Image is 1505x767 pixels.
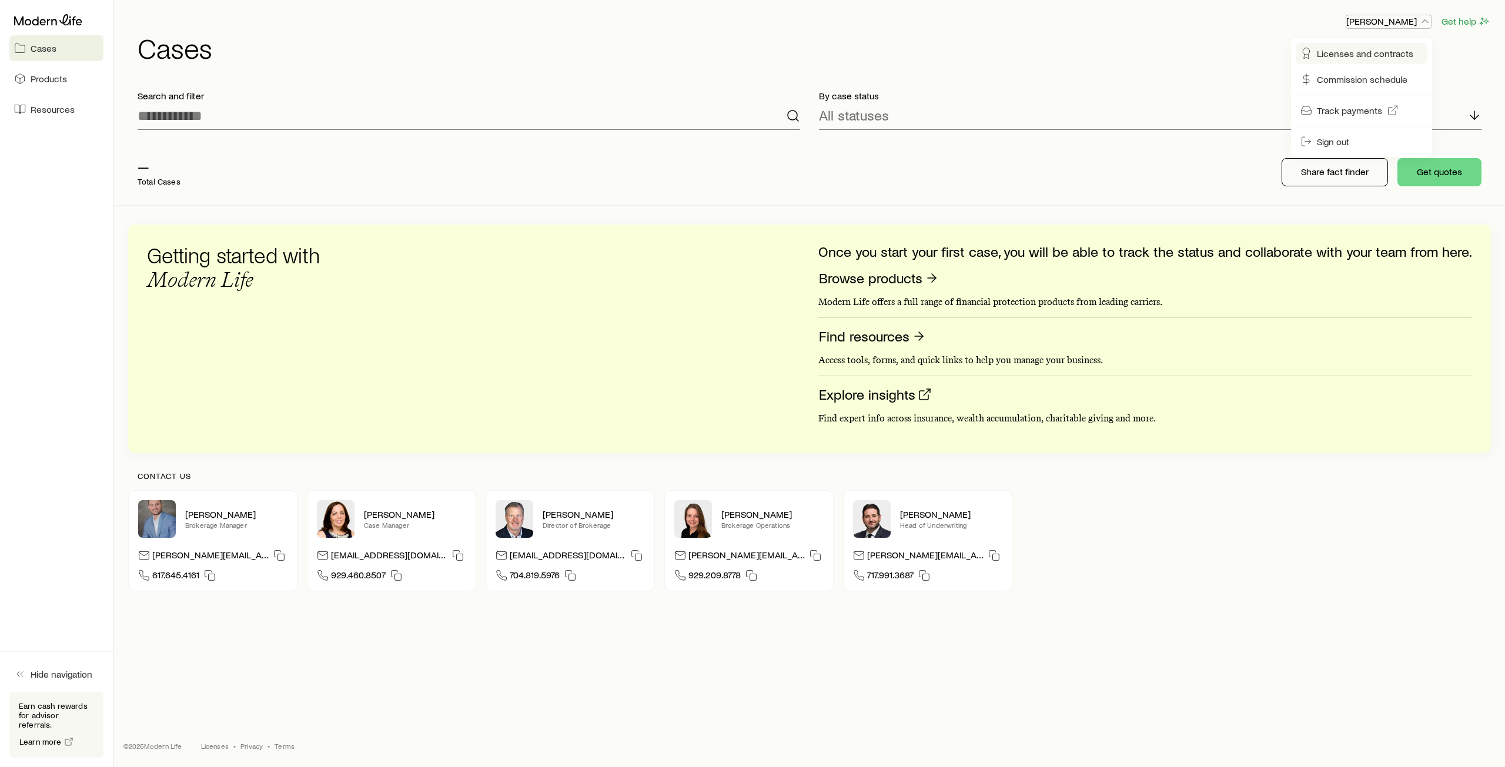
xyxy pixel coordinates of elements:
p: [PERSON_NAME] [721,508,824,520]
p: Head of Underwriting [900,520,1002,530]
img: Heather McKee [317,500,354,538]
p: Brokerage Manager [185,520,287,530]
button: Share fact finder [1282,158,1388,186]
p: [PERSON_NAME] [185,508,287,520]
div: Earn cash rewards for advisor referrals.Learn more [9,692,103,758]
p: [EMAIL_ADDRESS][DOMAIN_NAME] [510,549,626,565]
p: Director of Brokerage [543,520,645,530]
img: Jason Pratt [138,500,176,538]
span: Commission schedule [1317,73,1407,85]
span: Licenses and contracts [1317,48,1413,59]
a: Resources [9,96,103,122]
a: Licenses [201,741,229,751]
span: 929.209.8778 [688,569,741,585]
span: 929.460.8507 [331,569,386,585]
p: By case status [819,90,1481,102]
span: Modern Life [147,267,253,292]
p: Find expert info across insurance, wealth accumulation, charitable giving and more. [818,413,1472,424]
a: Explore insights [818,386,932,404]
p: [PERSON_NAME] [543,508,645,520]
a: Licenses and contracts [1296,43,1427,64]
p: Contact us [138,471,1481,481]
a: Browse products [818,269,939,287]
button: [PERSON_NAME] [1346,15,1432,29]
h1: Cases [138,34,1491,62]
p: All statuses [819,107,889,123]
span: Hide navigation [31,668,92,680]
p: [PERSON_NAME][EMAIL_ADDRESS][DOMAIN_NAME] [867,549,984,565]
img: Trey Wall [496,500,533,538]
p: Once you start your first case, you will be able to track the status and collaborate with your te... [818,243,1472,260]
p: [PERSON_NAME] [1346,15,1431,27]
p: [PERSON_NAME][EMAIL_ADDRESS][DOMAIN_NAME] [688,549,805,565]
p: © 2025 Modern Life [123,741,182,751]
p: [PERSON_NAME][EMAIL_ADDRESS][DOMAIN_NAME] [152,549,269,565]
img: Ellen Wall [674,500,712,538]
a: Terms [275,741,295,751]
p: Total Cases [138,177,180,186]
button: Get help [1441,15,1491,28]
p: — [138,158,180,175]
p: Share fact finder [1301,166,1369,177]
p: Search and filter [138,90,800,102]
span: Learn more [19,738,62,746]
span: Cases [31,42,56,54]
a: Track payments [1296,100,1427,121]
a: Commission schedule [1296,69,1427,90]
p: Access tools, forms, and quick links to help you manage your business. [818,354,1472,366]
button: Hide navigation [9,661,103,687]
a: Find resources [818,327,927,346]
img: Bryan Simmons [853,500,891,538]
p: Brokerage Operations [721,520,824,530]
span: • [267,741,270,751]
span: Products [31,73,67,85]
a: Privacy [240,741,263,751]
span: Resources [31,103,75,115]
span: 717.991.3687 [867,569,914,585]
a: Cases [9,35,103,61]
h3: Getting started with [147,243,335,292]
a: Products [9,66,103,92]
button: Get quotes [1397,158,1481,186]
button: Sign out [1296,131,1427,152]
span: • [233,741,236,751]
p: Earn cash rewards for advisor referrals. [19,701,94,729]
span: 704.819.5976 [510,569,560,585]
span: 617.645.4161 [152,569,199,585]
span: Track payments [1317,105,1382,116]
p: [EMAIL_ADDRESS][DOMAIN_NAME] [331,549,447,565]
p: [PERSON_NAME] [364,508,466,520]
span: Sign out [1317,136,1349,148]
p: Modern Life offers a full range of financial protection products from leading carriers. [818,296,1472,308]
p: [PERSON_NAME] [900,508,1002,520]
p: Case Manager [364,520,466,530]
